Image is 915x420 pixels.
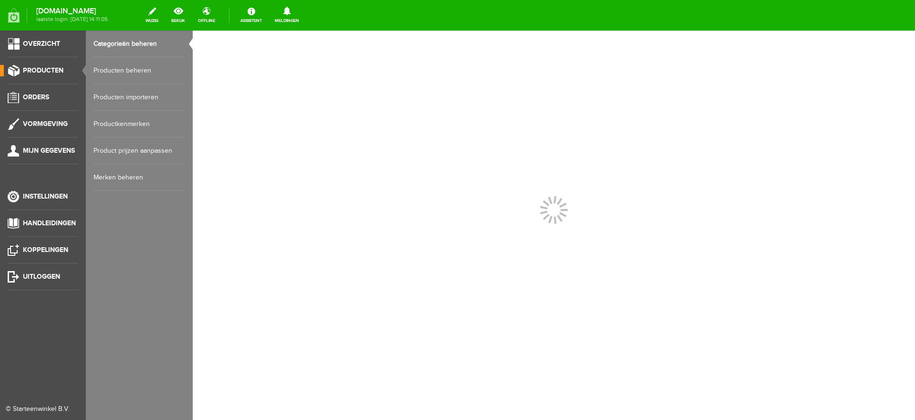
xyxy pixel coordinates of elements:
a: Categorieën beheren [94,31,185,57]
a: Productkenmerken [94,111,185,137]
a: Meldingen [269,5,305,26]
span: Orders [23,93,49,101]
a: Producten beheren [94,57,185,84]
span: Mijn gegevens [23,147,75,155]
span: Instellingen [23,192,68,200]
a: Assistent [235,5,268,26]
span: Koppelingen [23,246,68,254]
a: bekijk [166,5,191,26]
span: laatste login: [DATE] 14:11:05 [36,17,108,22]
span: Overzicht [23,40,60,48]
a: Producten importeren [94,84,185,111]
div: © Starteenwinkel B.V. [6,404,73,414]
strong: [DOMAIN_NAME] [36,9,108,14]
span: Vormgeving [23,120,68,128]
span: Producten [23,66,63,74]
a: offline [192,5,221,26]
a: wijzig [140,5,164,26]
a: Merken beheren [94,164,185,191]
span: Uitloggen [23,273,60,281]
a: Product prijzen aanpassen [94,137,185,164]
span: Handleidingen [23,219,76,227]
